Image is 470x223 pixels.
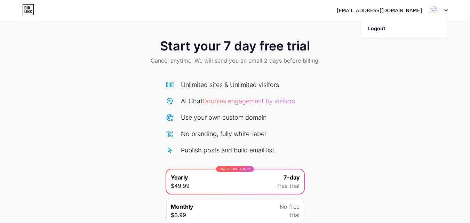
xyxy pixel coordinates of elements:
[202,97,295,105] span: Doubles engagement by visitors
[181,145,274,155] div: Publish posts and build email list
[289,211,300,219] span: trial
[277,182,300,190] span: free trial
[361,19,447,38] li: Logout
[337,7,422,14] div: [EMAIL_ADDRESS][DOMAIN_NAME]
[181,113,266,122] div: Use your own custom domain
[427,4,440,17] img: horizonosc
[284,173,300,182] span: 7-day
[151,56,320,65] span: Cancel anytime. We will send you an email 2 days before billing.
[216,166,254,172] div: LIMITED TIME : 50% off
[181,129,266,138] div: No branding, fully white-label
[181,96,295,106] div: AI Chat
[160,39,310,53] span: Start your 7 day free trial
[181,80,279,89] div: Unlimited sites & Unlimited visitors
[280,202,300,211] span: No free
[171,182,190,190] span: $49.99
[171,202,193,211] span: Monthly
[171,211,186,219] span: $8.99
[171,173,188,182] span: Yearly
